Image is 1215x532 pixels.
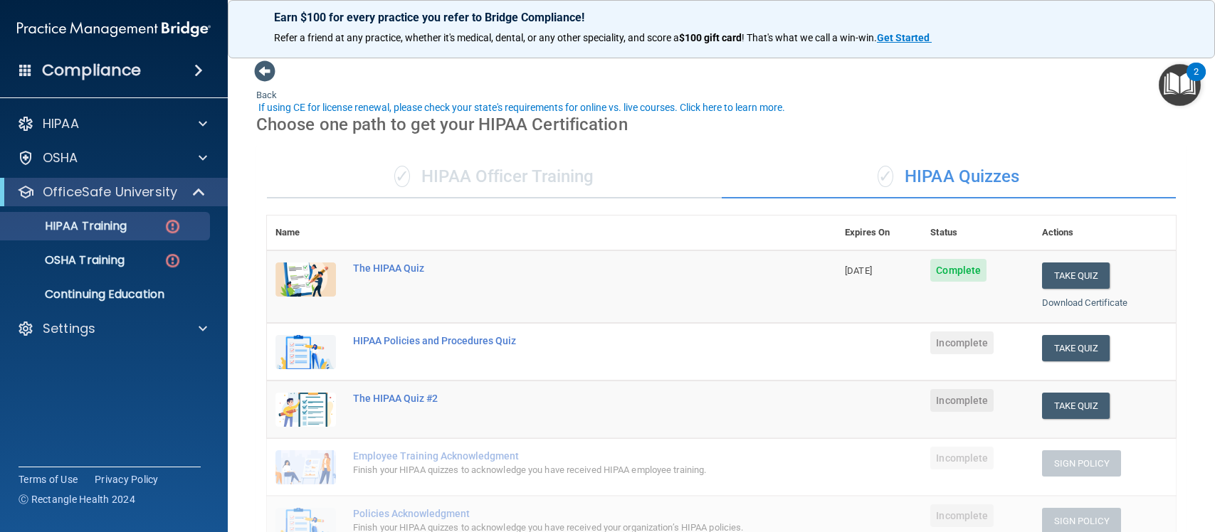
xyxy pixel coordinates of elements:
div: The HIPAA Quiz #2 [353,393,765,404]
div: HIPAA Quizzes [722,156,1177,198]
span: Incomplete [930,504,994,527]
p: HIPAA Training [9,219,127,233]
div: Policies Acknowledgment [353,508,765,519]
div: The HIPAA Quiz [353,262,765,274]
div: HIPAA Officer Training [267,156,722,198]
span: Incomplete [930,331,994,354]
p: OSHA Training [9,253,125,267]
strong: Get Started [877,32,930,43]
th: Status [922,216,1033,250]
span: ✓ [878,166,893,187]
a: Terms of Use [19,472,78,486]
h4: Compliance [42,60,141,80]
p: OSHA [43,149,78,166]
p: Earn $100 for every practice you refer to Bridge Compliance! [274,11,1169,24]
span: Incomplete [930,447,994,469]
div: 2 [1194,72,1199,90]
span: ! That's what we call a win-win. [742,32,877,43]
p: Continuing Education [9,287,204,302]
div: Choose one path to get your HIPAA Certification [256,104,1187,145]
img: danger-circle.6113f641.png [164,218,182,235]
a: Get Started [877,32,932,43]
th: Name [267,216,344,250]
div: Finish your HIPAA quizzes to acknowledge you have received HIPAA employee training. [353,462,765,479]
span: ✓ [394,166,410,187]
p: OfficeSafe University [43,183,177,201]
button: Take Quiz [1042,335,1110,361]
span: Refer a friend at any practice, whether it's medical, dental, or any other speciality, and score a [274,32,679,43]
a: Download Certificate [1042,297,1128,308]
button: Take Quiz [1042,262,1110,289]
a: Back [256,73,277,100]
p: Settings [43,320,95,337]
div: If using CE for license renewal, please check your state's requirements for online vs. live cours... [258,102,785,112]
a: Privacy Policy [95,472,159,486]
span: Complete [930,259,987,282]
button: Sign Policy [1042,450,1121,477]
span: [DATE] [845,265,872,276]
a: OfficeSafe University [17,183,206,201]
a: Settings [17,320,207,337]
th: Expires On [836,216,922,250]
div: HIPAA Policies and Procedures Quiz [353,335,765,346]
strong: $100 gift card [679,32,742,43]
p: HIPAA [43,115,79,132]
a: OSHA [17,149,207,166]
img: PMB logo [17,15,211,43]
th: Actions [1033,216,1176,250]
div: Employee Training Acknowledgment [353,450,765,462]
button: If using CE for license renewal, please check your state's requirements for online vs. live cours... [256,100,787,115]
span: Incomplete [930,389,994,412]
button: Take Quiz [1042,393,1110,419]
a: HIPAA [17,115,207,132]
button: Open Resource Center, 2 new notifications [1159,64,1201,106]
span: Ⓒ Rectangle Health 2024 [19,492,135,506]
img: danger-circle.6113f641.png [164,252,182,270]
